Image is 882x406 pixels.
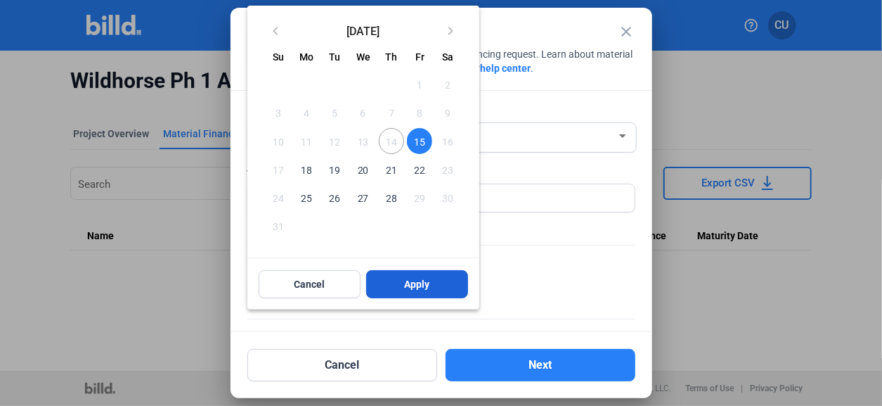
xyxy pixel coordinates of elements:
span: 4 [294,100,319,125]
mat-icon: keyboard_arrow_right [443,23,460,39]
button: August 17, 2025 [264,156,292,184]
span: 30 [435,185,460,210]
span: 28 [379,185,404,210]
button: August 16, 2025 [434,127,462,155]
button: August 8, 2025 [406,99,434,127]
span: 9 [435,100,460,125]
span: 15 [407,128,432,153]
span: 20 [351,157,376,182]
span: 27 [351,185,376,210]
button: August 6, 2025 [349,99,377,127]
span: Apply [404,277,429,291]
button: August 19, 2025 [320,156,349,184]
span: Fr [415,51,424,63]
span: 12 [322,128,347,153]
span: 14 [379,128,404,153]
span: 1 [407,72,432,97]
button: August 5, 2025 [320,99,349,127]
button: Cancel [259,270,361,298]
button: August 29, 2025 [406,184,434,212]
span: 11 [294,128,319,153]
button: August 14, 2025 [377,127,406,155]
span: 19 [322,157,347,182]
span: 3 [266,100,291,125]
button: Apply [366,270,468,298]
span: 21 [379,157,404,182]
span: Sa [443,51,454,63]
button: August 2, 2025 [434,70,462,99]
button: August 4, 2025 [292,99,320,127]
span: 10 [266,128,291,153]
button: August 23, 2025 [434,156,462,184]
span: 17 [266,157,291,182]
button: August 28, 2025 [377,184,406,212]
span: Mo [299,51,313,63]
span: Su [273,51,284,63]
button: August 22, 2025 [406,156,434,184]
span: Th [385,51,397,63]
button: August 18, 2025 [292,156,320,184]
button: August 3, 2025 [264,99,292,127]
button: August 31, 2025 [264,212,292,240]
span: 6 [351,100,376,125]
mat-icon: keyboard_arrow_left [267,23,284,39]
span: 2 [435,72,460,97]
button: August 20, 2025 [349,156,377,184]
button: August 21, 2025 [377,156,406,184]
button: August 13, 2025 [349,127,377,155]
button: August 26, 2025 [320,184,349,212]
span: [DATE] [290,25,437,36]
span: 13 [351,128,376,153]
span: 29 [407,185,432,210]
td: AUG [264,70,406,99]
span: 23 [435,157,460,182]
span: Cancel [294,277,325,291]
span: 16 [435,128,460,153]
span: 22 [407,157,432,182]
span: 7 [379,100,404,125]
button: August 15, 2025 [406,127,434,155]
button: August 12, 2025 [320,127,349,155]
span: 31 [266,213,291,239]
span: We [356,51,370,63]
span: Tu [329,51,340,63]
span: 18 [294,157,319,182]
button: August 9, 2025 [434,99,462,127]
button: August 7, 2025 [377,99,406,127]
button: August 24, 2025 [264,184,292,212]
span: 26 [322,185,347,210]
button: August 1, 2025 [406,70,434,99]
span: 5 [322,100,347,125]
span: 8 [407,100,432,125]
button: August 27, 2025 [349,184,377,212]
button: August 25, 2025 [292,184,320,212]
span: 25 [294,185,319,210]
span: 24 [266,185,291,210]
button: August 30, 2025 [434,184,462,212]
button: August 10, 2025 [264,127,292,155]
button: August 11, 2025 [292,127,320,155]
